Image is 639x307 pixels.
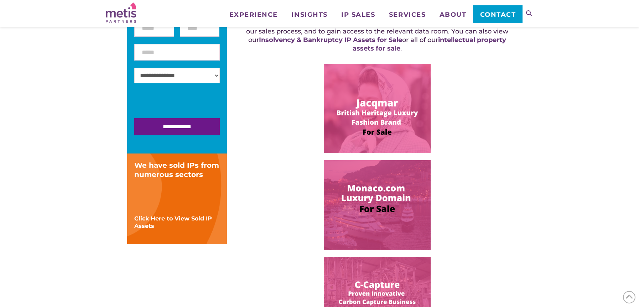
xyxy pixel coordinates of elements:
[134,161,220,179] div: We have sold IPs from numerous sectors
[480,11,516,18] span: Contact
[259,36,402,44] a: Insolvency & Bankruptcy IP Assets for Sale
[353,36,506,52] a: intellectual property assets for sale
[440,11,467,18] span: About
[291,11,327,18] span: Insights
[106,2,136,23] img: Metis Partners
[134,90,243,118] iframe: reCAPTCHA
[324,160,431,250] img: Image
[134,215,212,229] a: Click Here to View Sold IP Assets
[389,11,426,18] span: Services
[473,5,523,23] a: Contact
[341,11,375,18] span: IP Sales
[623,291,635,303] span: Back to Top
[324,64,431,153] img: Image
[243,19,512,53] h5: Click below to read more about the Business & IP Assets for sale, how to engage in our sales proc...
[229,11,278,18] span: Experience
